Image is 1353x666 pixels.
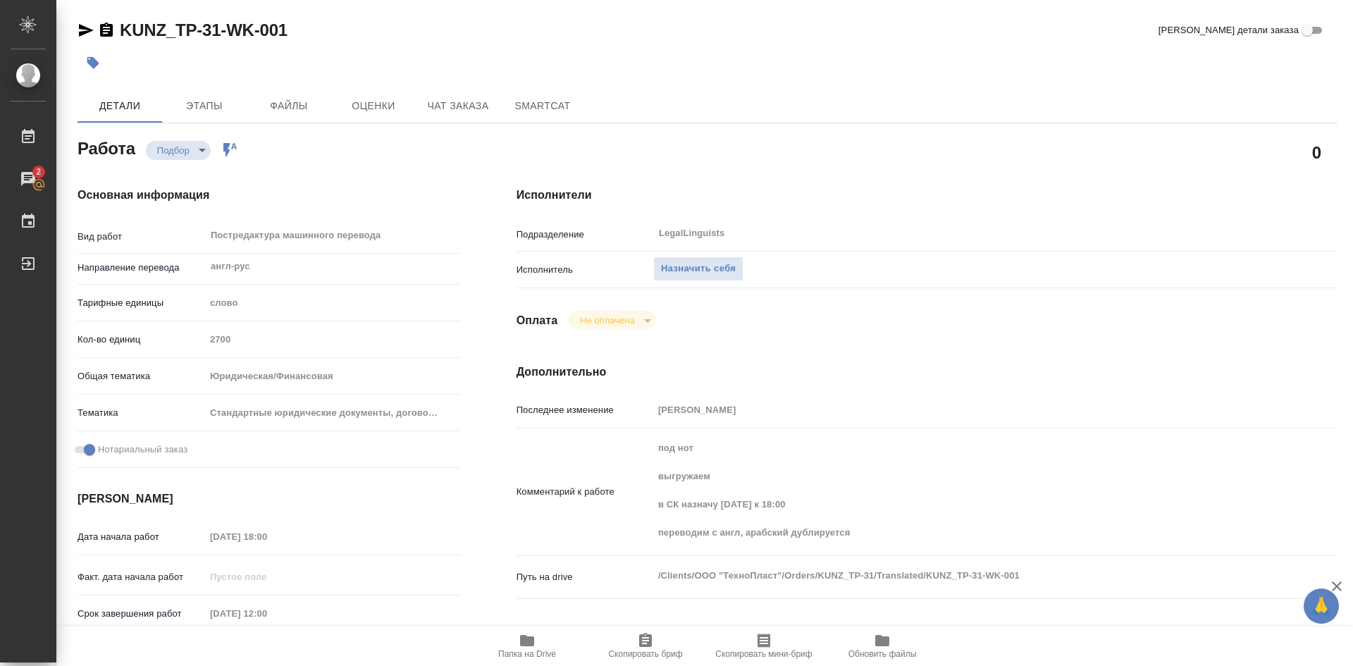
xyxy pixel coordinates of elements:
[78,333,205,347] p: Кол-во единиц
[340,97,407,115] span: Оценки
[78,296,205,310] p: Тарифные единицы
[205,526,328,547] input: Пустое поле
[27,165,49,179] span: 2
[517,187,1337,204] h4: Исполнители
[517,228,653,242] p: Подразделение
[424,97,492,115] span: Чат заказа
[205,567,328,587] input: Пустое поле
[517,485,653,499] p: Комментарий к работе
[78,570,205,584] p: Факт. дата начала работ
[78,22,94,39] button: Скопировать ссылку для ЯМессенджера
[86,97,154,115] span: Детали
[98,22,115,39] button: Скопировать ссылку
[205,401,460,425] div: Стандартные юридические документы, договоры, уставы
[653,436,1269,545] textarea: под нот выгружаем в СК назначу [DATE] к 18:00 переводим с англ, арабский дублируется
[848,649,917,659] span: Обновить файлы
[653,257,743,281] button: Назначить себя
[608,649,682,659] span: Скопировать бриф
[120,20,288,39] a: KUNZ_TP-31-WK-001
[153,144,194,156] button: Подбор
[255,97,323,115] span: Файлы
[1159,23,1299,37] span: [PERSON_NAME] детали заказа
[78,261,205,275] p: Направление перевода
[205,364,460,388] div: Юридическая/Финансовая
[653,564,1269,588] textarea: /Clients/ООО "ТехноПласт"/Orders/KUNZ_TP-31/Translated/KUNZ_TP-31-WK-001
[78,491,460,507] h4: [PERSON_NAME]
[78,230,205,244] p: Вид работ
[517,403,653,417] p: Последнее изменение
[78,406,205,420] p: Тематика
[1304,588,1339,624] button: 🙏
[517,364,1337,381] h4: Дополнительно
[569,311,655,330] div: Подбор
[146,141,211,160] div: Подбор
[586,627,705,666] button: Скопировать бриф
[98,443,187,457] span: Нотариальный заказ
[715,649,812,659] span: Скопировать мини-бриф
[78,369,205,383] p: Общая тематика
[823,627,941,666] button: Обновить файлы
[78,530,205,544] p: Дата начала работ
[78,47,109,78] button: Добавить тэг
[661,261,736,277] span: Назначить себя
[517,263,653,277] p: Исполнитель
[78,187,460,204] h4: Основная информация
[4,161,53,197] a: 2
[1309,591,1333,621] span: 🙏
[517,312,558,329] h4: Оплата
[78,135,135,160] h2: Работа
[468,627,586,666] button: Папка на Drive
[653,400,1269,420] input: Пустое поле
[205,603,328,624] input: Пустое поле
[498,649,556,659] span: Папка на Drive
[205,291,460,315] div: слово
[78,607,205,621] p: Срок завершения работ
[171,97,238,115] span: Этапы
[205,329,460,350] input: Пустое поле
[1312,140,1321,164] h2: 0
[509,97,576,115] span: SmartCat
[517,570,653,584] p: Путь на drive
[705,627,823,666] button: Скопировать мини-бриф
[576,314,638,326] button: Не оплачена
